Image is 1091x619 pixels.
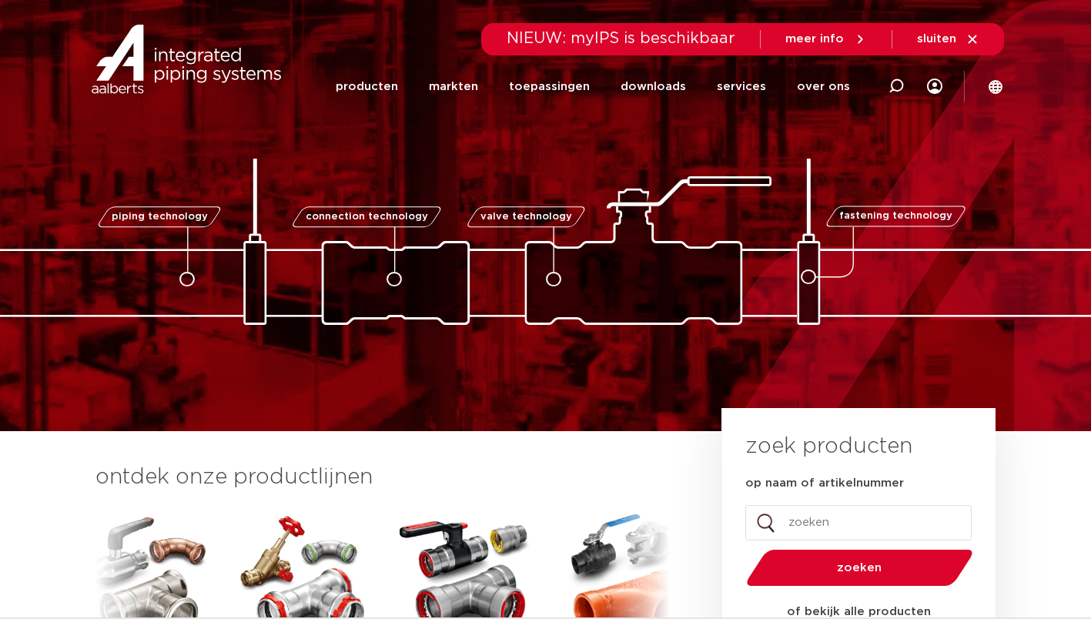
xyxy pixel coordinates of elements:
span: piping technology [112,212,208,222]
a: sluiten [917,32,979,46]
span: valve technology [480,212,572,222]
a: producten [336,55,398,118]
a: meer info [785,32,867,46]
a: markten [429,55,478,118]
span: meer info [785,33,844,45]
div: my IPS [927,55,942,118]
nav: Menu [336,55,850,118]
strong: of bekijk alle producten [787,606,931,617]
a: toepassingen [509,55,590,118]
h3: zoek producten [745,431,912,462]
span: sluiten [917,33,956,45]
a: services [717,55,766,118]
a: over ons [797,55,850,118]
h3: ontdek onze productlijnen [95,462,670,493]
span: zoeken [786,562,933,574]
input: zoeken [745,505,972,540]
a: downloads [621,55,686,118]
span: fastening technology [839,212,952,222]
label: op naam of artikelnummer [745,476,904,491]
button: zoeken [740,548,979,587]
span: connection technology [305,212,427,222]
span: NIEUW: myIPS is beschikbaar [507,31,735,46]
